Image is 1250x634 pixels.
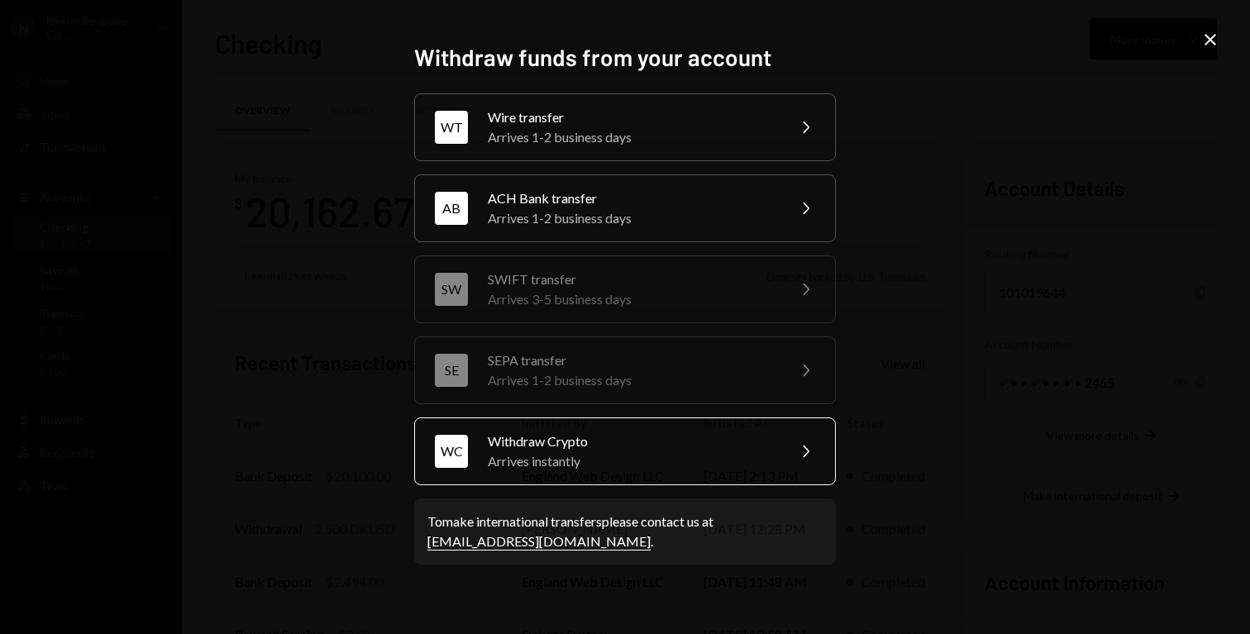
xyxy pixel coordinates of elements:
[488,370,775,390] div: Arrives 1-2 business days
[414,41,836,74] h2: Withdraw funds from your account
[414,174,836,242] button: ABACH Bank transferArrives 1-2 business days
[488,208,775,228] div: Arrives 1-2 business days
[427,533,651,551] a: [EMAIL_ADDRESS][DOMAIN_NAME]
[488,127,775,147] div: Arrives 1-2 business days
[488,269,775,289] div: SWIFT transfer
[435,273,468,306] div: SW
[414,255,836,323] button: SWSWIFT transferArrives 3-5 business days
[435,192,468,225] div: AB
[414,93,836,161] button: WTWire transferArrives 1-2 business days
[488,289,775,309] div: Arrives 3-5 business days
[435,435,468,468] div: WC
[488,451,775,471] div: Arrives instantly
[414,336,836,404] button: SESEPA transferArrives 1-2 business days
[488,431,775,451] div: Withdraw Crypto
[435,111,468,144] div: WT
[435,354,468,387] div: SE
[488,107,775,127] div: Wire transfer
[488,188,775,208] div: ACH Bank transfer
[488,350,775,370] div: SEPA transfer
[427,512,823,551] div: To make international transfers please contact us at .
[414,417,836,485] button: WCWithdraw CryptoArrives instantly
